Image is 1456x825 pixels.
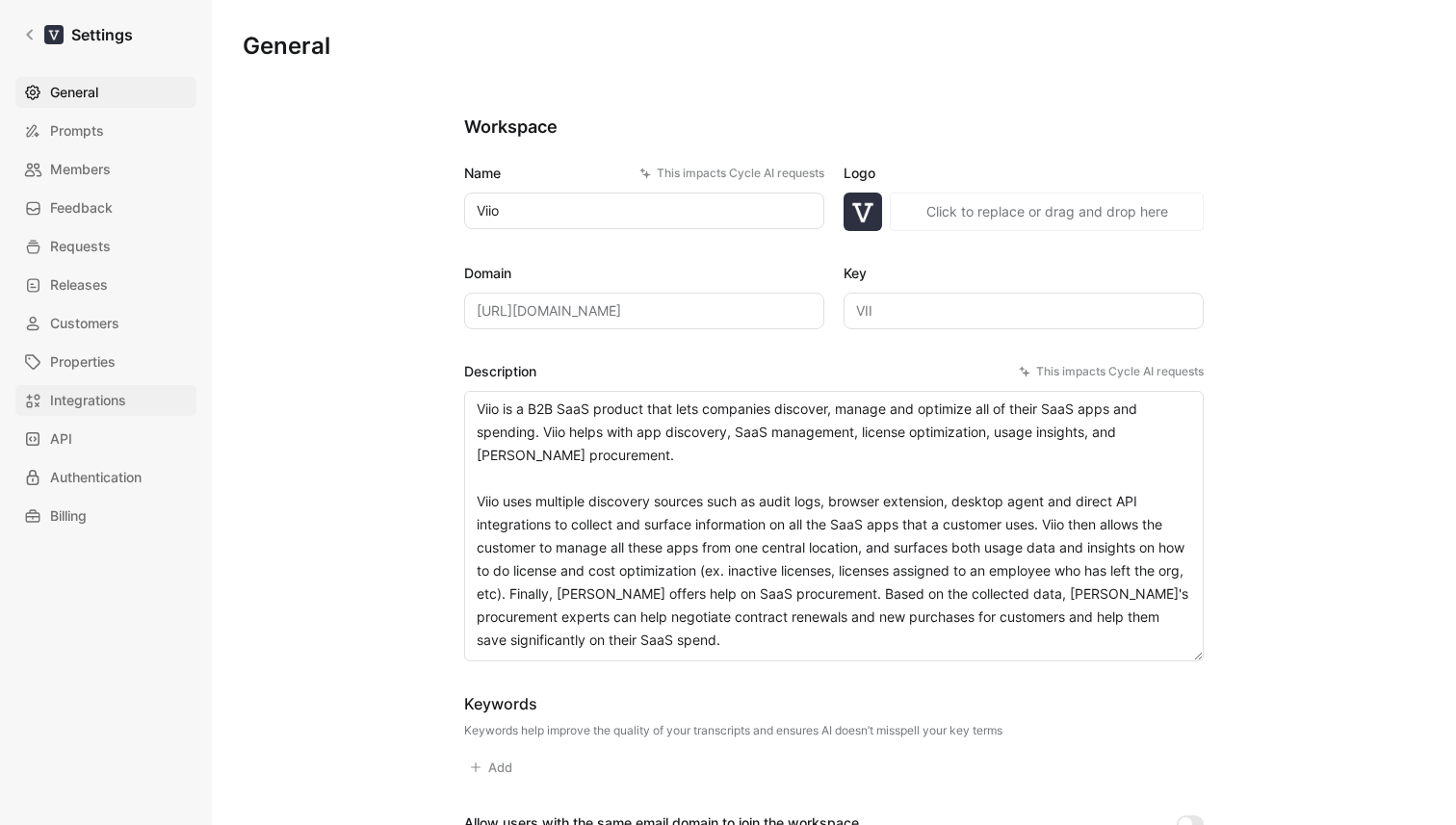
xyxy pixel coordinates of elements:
[464,360,1204,383] label: Description
[50,196,113,219] span: Feedback
[50,119,104,142] span: Prompts
[464,754,521,781] button: Add
[15,231,196,262] a: Requests
[464,116,1204,139] h2: Workspace
[50,504,87,528] span: Billing
[50,389,126,412] span: Integrations
[15,462,196,493] a: Authentication
[50,466,142,489] span: Authentication
[15,116,196,146] a: Prompts
[639,164,824,183] div: This impacts Cycle AI requests
[243,31,330,62] h1: General
[50,273,108,296] span: Releases
[464,692,1002,715] div: Keywords
[1019,362,1204,381] div: This impacts Cycle AI requests
[15,15,141,54] a: Settings
[15,77,196,108] a: General
[464,723,1002,738] div: Keywords help improve the quality of your transcripts and ensures AI doesn’t misspell your key terms
[50,312,119,335] span: Customers
[464,391,1204,661] textarea: Viio is a B2B SaaS product that lets companies discover, manage and optimize all of their SaaS ap...
[15,385,196,416] a: Integrations
[50,235,111,258] span: Requests
[71,23,133,46] h1: Settings
[15,347,196,377] a: Properties
[890,193,1204,231] button: Click to replace or drag and drop here
[464,262,824,285] label: Domain
[50,350,116,374] span: Properties
[15,154,196,185] a: Members
[844,162,1204,185] label: Logo
[15,193,196,223] a: Feedback
[50,81,98,104] span: General
[15,424,196,454] a: API
[464,293,824,329] input: Some placeholder
[50,158,111,181] span: Members
[15,308,196,339] a: Customers
[844,193,882,231] img: logo
[844,262,1204,285] label: Key
[15,501,196,531] a: Billing
[464,162,824,185] label: Name
[15,270,196,300] a: Releases
[50,427,72,451] span: API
